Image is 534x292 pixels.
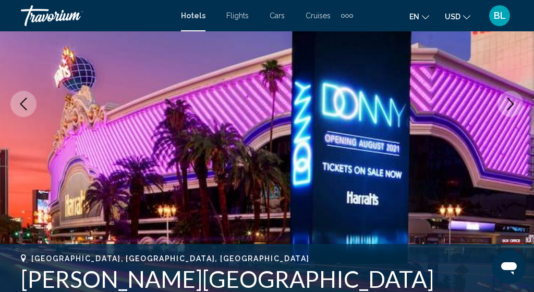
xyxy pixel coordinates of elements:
a: Cruises [306,11,331,20]
button: Extra navigation items [341,7,353,24]
span: [GEOGRAPHIC_DATA], [GEOGRAPHIC_DATA], [GEOGRAPHIC_DATA] [31,254,309,263]
a: Hotels [181,11,205,20]
button: Previous image [10,91,37,117]
button: Change currency [445,9,470,24]
span: BL [494,10,506,21]
span: USD [445,13,460,21]
button: Change language [409,9,429,24]
a: Travorium [21,5,171,26]
span: en [409,13,419,21]
iframe: Botón para iniciar la ventana de mensajería [492,250,526,284]
a: Cars [270,11,285,20]
a: Flights [226,11,249,20]
button: Next image [497,91,524,117]
button: User Menu [486,5,513,27]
